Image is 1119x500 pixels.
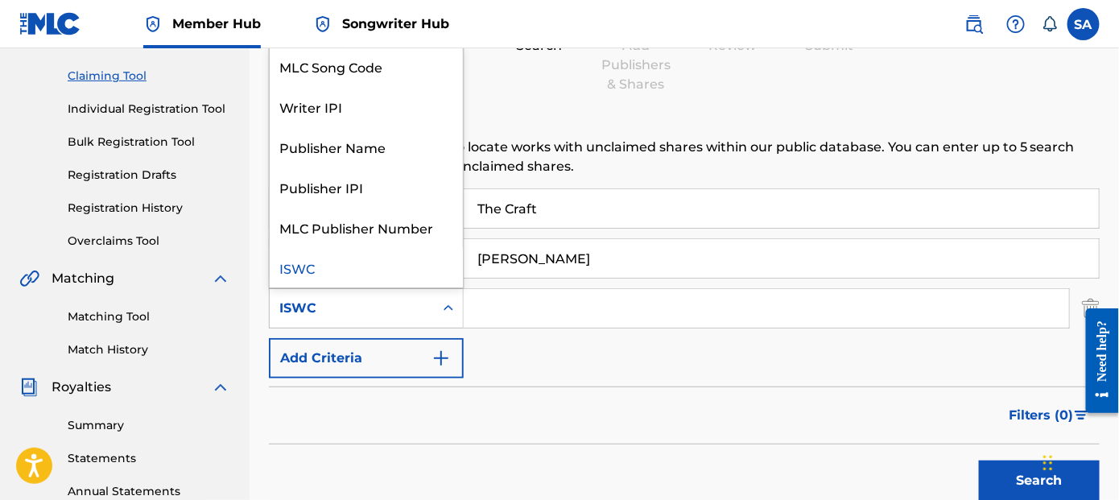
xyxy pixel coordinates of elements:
a: Individual Registration Tool [68,101,230,118]
div: Notifications [1042,16,1058,32]
a: Registration History [68,200,230,217]
div: Publisher Name [270,126,463,167]
img: help [1006,14,1026,34]
div: MLC Song Code [270,46,463,86]
a: Claiming Tool [68,68,230,85]
button: Add Criteria [269,338,464,378]
a: Overclaims Tool [68,233,230,250]
img: MLC Logo [19,12,81,35]
a: Summary [68,417,230,434]
span: Matching [52,269,114,288]
img: expand [211,269,230,288]
span: Royalties [52,378,111,397]
div: Writer IPI [270,86,463,126]
img: Delete Criterion [1082,288,1100,329]
div: Help [1000,8,1032,40]
div: User Menu [1067,8,1100,40]
p: Use the search fields below to locate works with unclaimed shares within our public database. You... [269,138,1100,176]
h6: Search [269,118,1100,138]
a: Matching Tool [68,308,230,325]
img: Royalties [19,378,39,397]
a: Annual Statements [68,483,230,500]
img: search [964,14,984,34]
img: expand [211,378,230,397]
img: Top Rightsholder [313,14,332,34]
span: Songwriter Hub [342,14,449,33]
a: Public Search [958,8,990,40]
div: Add Publishers & Shares [596,36,676,94]
div: Publisher IPI [270,167,463,207]
img: Matching [19,269,39,288]
a: Bulk Registration Tool [68,134,230,151]
button: Filters (0) [999,395,1100,436]
div: ISWC [279,299,424,318]
a: Match History [68,341,230,358]
a: Registration Drafts [68,167,230,184]
a: Statements [68,450,230,467]
span: Filters ( 0 ) [1009,406,1074,425]
img: 9d2ae6d4665cec9f34b9.svg [431,349,451,368]
div: Drag [1043,439,1053,487]
div: MLC Publisher Number [270,207,463,247]
iframe: Chat Widget [1038,423,1119,500]
span: Member Hub [172,14,261,33]
div: ISWC [270,247,463,287]
iframe: Resource Center [1074,295,1119,425]
img: Top Rightsholder [143,14,163,34]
